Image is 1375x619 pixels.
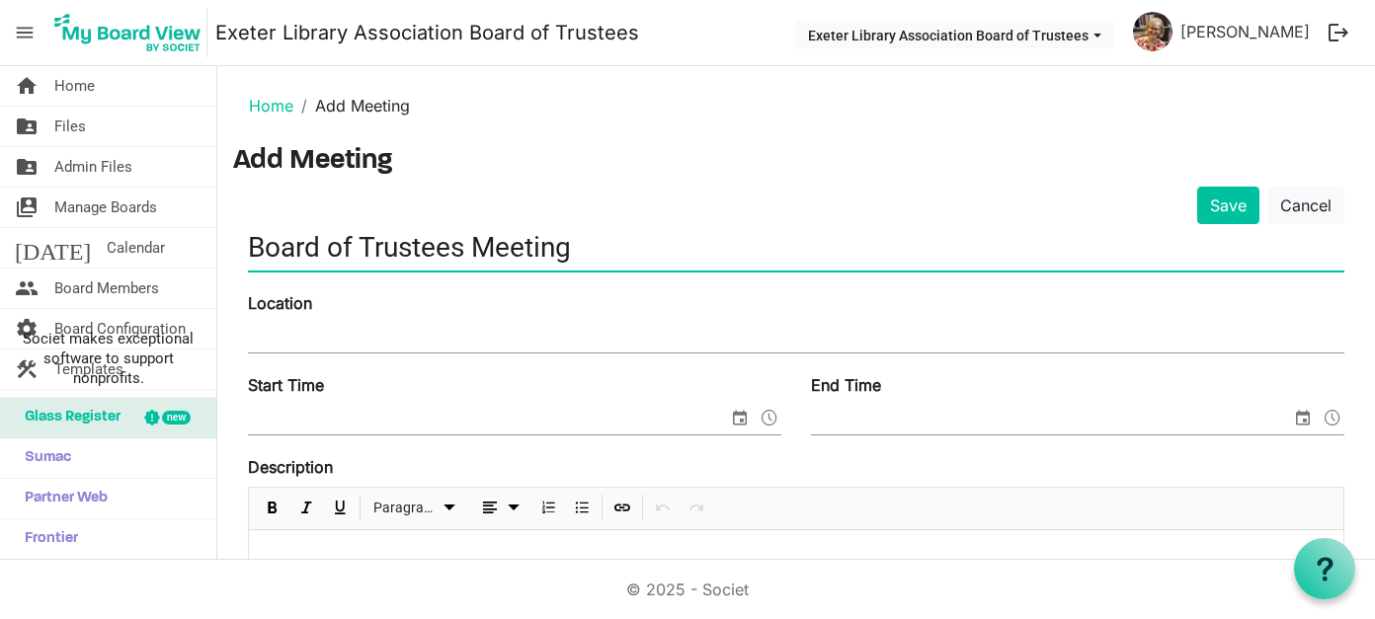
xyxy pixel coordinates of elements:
[15,309,39,348] span: settings
[293,94,410,117] li: Add Meeting
[248,224,1344,271] input: Title
[54,66,95,106] span: Home
[1291,405,1315,430] span: select
[215,13,639,52] a: Exeter Library Association Board of Trustees
[568,496,595,520] button: Bulleted List
[366,496,464,520] button: Paragraph dropdownbutton
[6,14,43,51] span: menu
[626,580,749,599] a: © 2025 - Societ
[248,455,333,479] label: Description
[1318,12,1359,53] button: logout
[248,291,312,315] label: Location
[15,147,39,187] span: folder_shared
[323,488,357,529] div: Underline
[1267,187,1344,224] a: Cancel
[608,496,635,520] button: Insert Link
[233,145,1359,179] h3: Add Meeting
[15,398,121,437] span: Glass Register
[15,519,78,559] span: Frontier
[54,309,186,348] span: Board Configuration
[606,488,639,529] div: Insert Link
[15,479,108,518] span: Partner Web
[1133,12,1173,51] img: oiUq6S1lSyLOqxOgPlXYhI3g0FYm13iA4qhAgY5oJQiVQn4Ddg2A9SORYVWq4Lz4pb3-biMLU3tKDRk10OVDzQ_thumb.png
[15,107,39,146] span: folder_shared
[1197,187,1259,224] button: Save
[364,488,468,529] div: Formats
[48,8,215,57] a: My Board View Logo
[795,21,1114,48] button: Exeter Library Association Board of Trustees dropdownbutton
[531,488,565,529] div: Numbered List
[248,373,324,397] label: Start Time
[471,496,528,520] button: dropdownbutton
[15,188,39,227] span: switch_account
[54,188,157,227] span: Manage Boards
[811,373,881,397] label: End Time
[48,8,207,57] img: My Board View Logo
[162,411,191,425] div: new
[15,438,71,478] span: Sumac
[373,496,438,520] span: Paragraph
[15,66,39,106] span: home
[289,488,323,529] div: Italic
[292,496,319,520] button: Italic
[9,329,207,388] span: Societ makes exceptional software to support nonprofits.
[256,488,289,529] div: Bold
[259,496,285,520] button: Bold
[326,496,353,520] button: Underline
[54,107,86,146] span: Files
[54,269,159,308] span: Board Members
[107,228,165,268] span: Calendar
[1173,12,1318,51] a: [PERSON_NAME]
[15,228,91,268] span: [DATE]
[467,488,531,529] div: Alignments
[728,405,752,430] span: select
[15,269,39,308] span: people
[249,96,293,116] a: Home
[54,147,132,187] span: Admin Files
[565,488,599,529] div: Bulleted List
[534,496,561,520] button: Numbered List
